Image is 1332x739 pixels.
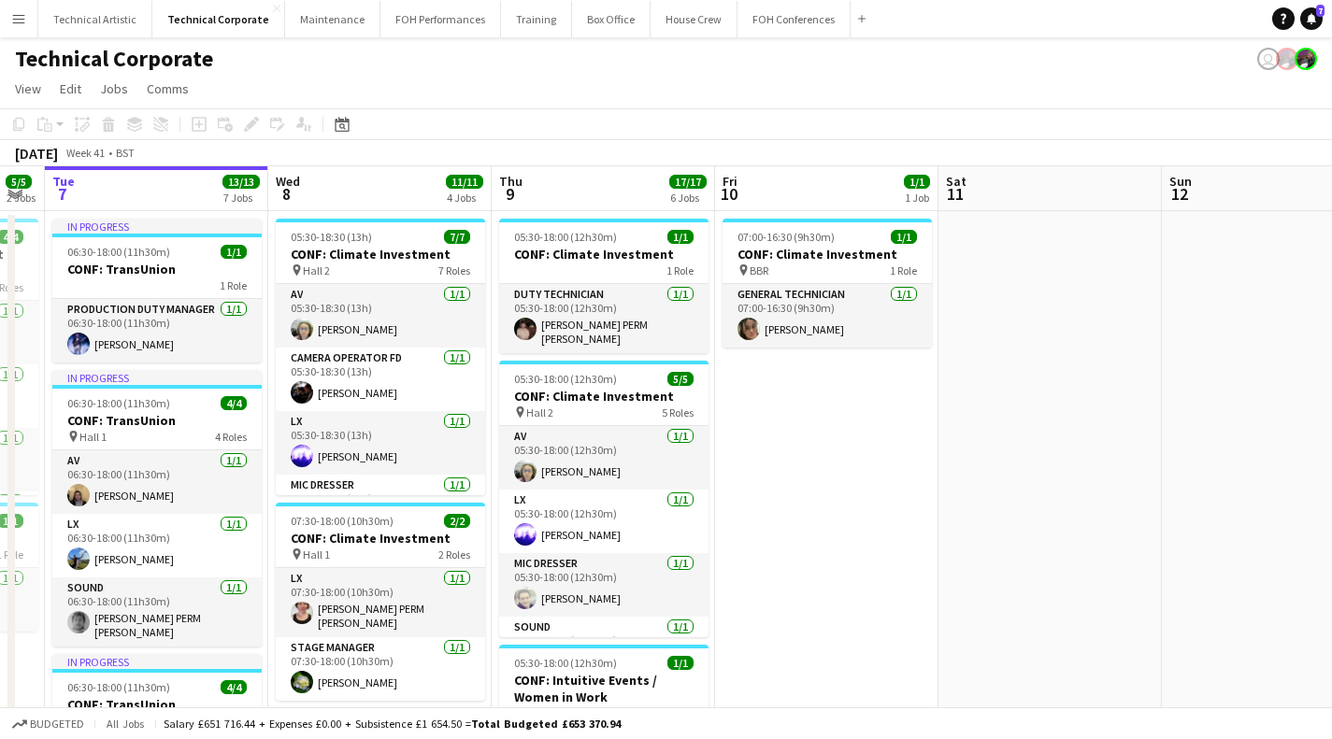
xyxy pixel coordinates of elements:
[670,191,706,205] div: 6 Jobs
[447,191,482,205] div: 4 Jobs
[273,183,300,205] span: 8
[723,219,932,348] app-job-card: 07:00-16:30 (9h30m)1/1CONF: Climate Investment BBR1 RoleGeneral Technician1/107:00-16:30 (9h30m)[...
[669,175,707,189] span: 17/17
[221,245,247,259] span: 1/1
[60,80,81,97] span: Edit
[514,372,617,386] span: 05:30-18:00 (12h30m)
[723,284,932,348] app-card-role: General Technician1/107:00-16:30 (9h30m)[PERSON_NAME]
[501,1,572,37] button: Training
[905,191,929,205] div: 1 Job
[276,475,485,538] app-card-role: Mic Dresser1/105:30-18:30 (13h)
[499,219,709,353] app-job-card: 05:30-18:00 (12h30m)1/1CONF: Climate Investment1 RoleDuty Technician1/105:30-18:00 (12h30m)[PERSO...
[738,1,851,37] button: FOH Conferences
[496,183,523,205] span: 9
[1316,5,1325,17] span: 7
[514,230,617,244] span: 05:30-18:00 (12h30m)
[62,146,108,160] span: Week 41
[7,191,36,205] div: 2 Jobs
[750,263,768,277] span: BBR
[471,717,621,731] span: Total Budgeted £653 370.94
[662,405,694,419] span: 5 Roles
[222,175,260,189] span: 13/13
[499,361,709,637] app-job-card: 05:30-18:00 (12h30m)5/5CONF: Climate Investment Hall 25 RolesAV1/105:30-18:00 (12h30m)[PERSON_NAM...
[303,263,330,277] span: Hall 2
[9,714,87,734] button: Budgeted
[499,426,709,490] app-card-role: AV1/105:30-18:00 (12h30m)[PERSON_NAME]
[723,173,738,190] span: Fri
[946,173,967,190] span: Sat
[890,263,917,277] span: 1 Role
[52,299,262,362] app-card-role: Production Duty Manager1/106:30-18:00 (11h30m)[PERSON_NAME]
[891,230,917,244] span: 1/1
[220,278,247,292] span: 1 Role
[52,654,262,669] div: In progress
[499,672,709,705] h3: CONF: Intuitive Events / Women in Work
[291,230,372,244] span: 05:30-18:30 (13h)
[52,370,262,385] div: In progress
[1295,48,1317,70] app-user-avatar: Zubair PERM Dhalla
[6,175,32,189] span: 5/5
[1257,48,1280,70] app-user-avatar: Visitor Services
[499,490,709,553] app-card-role: LX1/105:30-18:00 (12h30m)[PERSON_NAME]
[52,173,75,190] span: Tue
[276,530,485,547] h3: CONF: Climate Investment
[52,450,262,514] app-card-role: AV1/106:30-18:00 (11h30m)[PERSON_NAME]
[514,656,617,670] span: 05:30-18:00 (12h30m)
[152,1,285,37] button: Technical Corporate
[526,706,545,720] span: BBR
[50,183,75,205] span: 7
[1169,173,1192,190] span: Sun
[93,77,136,101] a: Jobs
[723,246,932,263] h3: CONF: Climate Investment
[7,77,49,101] a: View
[499,553,709,617] app-card-role: Mic Dresser1/105:30-18:00 (12h30m)[PERSON_NAME]
[943,183,967,205] span: 11
[139,77,196,101] a: Comms
[499,617,709,680] app-card-role: Sound1/105:30-18:00 (12h30m)
[666,263,694,277] span: 1 Role
[52,219,262,234] div: In progress
[52,412,262,429] h3: CONF: TransUnion
[720,183,738,205] span: 10
[651,1,738,37] button: House Crew
[904,175,930,189] span: 1/1
[444,514,470,528] span: 2/2
[499,284,709,353] app-card-role: Duty Technician1/105:30-18:00 (12h30m)[PERSON_NAME] PERM [PERSON_NAME]
[15,144,58,163] div: [DATE]
[67,680,170,694] span: 06:30-18:00 (11h30m)
[52,370,262,647] app-job-card: In progress06:30-18:00 (11h30m)4/4CONF: TransUnion Hall 14 RolesAV1/106:30-18:00 (11h30m)[PERSON_...
[276,411,485,475] app-card-role: LX1/105:30-18:30 (13h)[PERSON_NAME]
[667,656,694,670] span: 1/1
[438,263,470,277] span: 7 Roles
[276,503,485,701] app-job-card: 07:30-18:00 (10h30m)2/2CONF: Climate Investment Hall 12 RolesLX1/107:30-18:00 (10h30m)[PERSON_NAM...
[100,80,128,97] span: Jobs
[380,1,501,37] button: FOH Performances
[38,1,152,37] button: Technical Artistic
[276,348,485,411] app-card-role: Camera Operator FD1/105:30-18:30 (13h)[PERSON_NAME]
[223,191,259,205] div: 7 Jobs
[276,284,485,348] app-card-role: AV1/105:30-18:30 (13h)[PERSON_NAME]
[276,173,300,190] span: Wed
[666,706,694,720] span: 1 Role
[116,146,135,160] div: BST
[276,637,485,701] app-card-role: Stage Manager1/107:30-18:00 (10h30m)[PERSON_NAME]
[52,77,89,101] a: Edit
[276,219,485,495] app-job-card: 05:30-18:30 (13h)7/7CONF: Climate Investment Hall 27 RolesAV1/105:30-18:30 (13h)[PERSON_NAME]Came...
[103,717,148,731] span: All jobs
[276,568,485,637] app-card-role: LX1/107:30-18:00 (10h30m)[PERSON_NAME] PERM [PERSON_NAME]
[67,245,170,259] span: 06:30-18:00 (11h30m)
[52,696,262,713] h3: CONF: TransUnion
[285,1,380,37] button: Maintenance
[52,514,262,577] app-card-role: LX1/106:30-18:00 (11h30m)[PERSON_NAME]
[446,175,483,189] span: 11/11
[1300,7,1323,30] a: 7
[67,396,170,410] span: 06:30-18:00 (11h30m)
[221,396,247,410] span: 4/4
[221,680,247,694] span: 4/4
